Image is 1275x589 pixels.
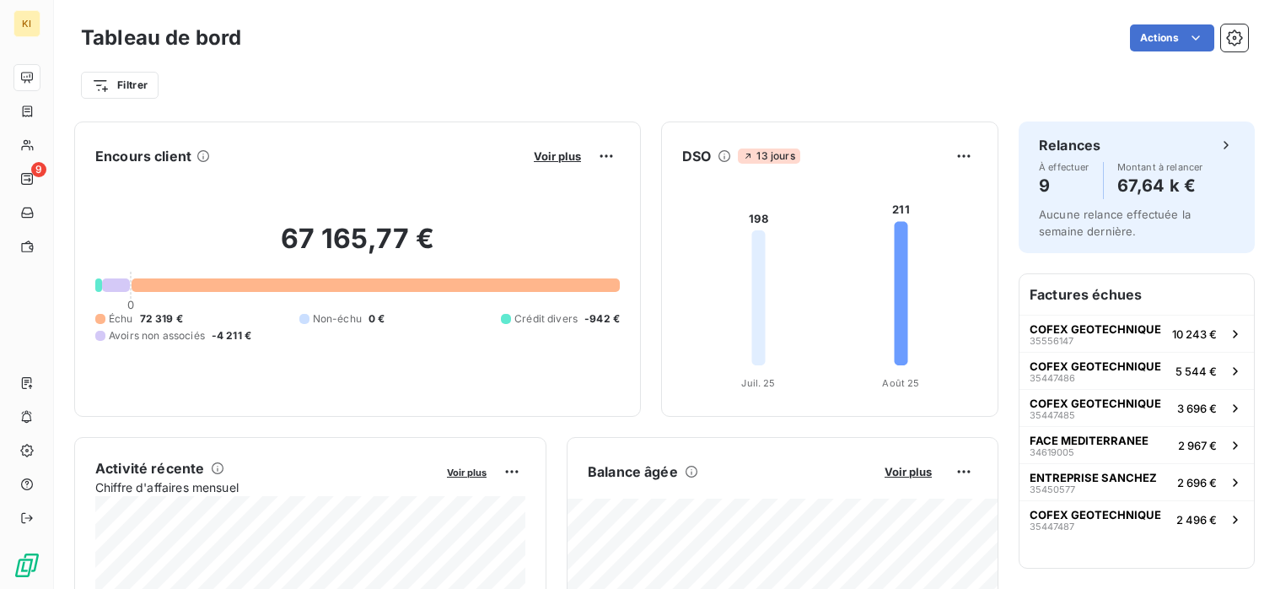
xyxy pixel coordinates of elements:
span: 2 496 € [1176,513,1217,527]
h6: Factures échues [1019,274,1254,315]
span: -942 € [584,311,620,327]
button: COFEX GEOTECHNIQUE354474865 544 € [1019,352,1254,389]
span: 0 [127,298,134,311]
h4: 67,64 k € [1117,172,1203,199]
h6: Activité récente [95,458,204,478]
span: 0 € [369,311,385,327]
span: COFEX GEOTECHNIQUE [1030,322,1161,336]
a: 9 [13,165,40,192]
span: Voir plus [447,467,487,478]
span: Avoirs non associés [109,328,205,343]
button: Voir plus [880,464,937,479]
span: 35447486 [1030,373,1075,383]
button: Actions [1130,24,1214,51]
span: 35447487 [1030,521,1074,532]
span: 10 243 € [1172,327,1217,341]
button: COFEX GEOTECHNIQUE3555614710 243 € [1019,315,1254,352]
span: Crédit divers [514,311,578,327]
tspan: Juil. 25 [741,377,775,389]
span: Non-échu [313,311,362,327]
img: Logo LeanPay [13,552,40,579]
span: Voir plus [885,465,932,478]
button: ENTREPRISE SANCHEZ354505772 696 € [1019,463,1254,500]
span: Montant à relancer [1117,162,1203,172]
button: COFEX GEOTECHNIQUE354474872 496 € [1019,500,1254,538]
h4: 9 [1039,172,1089,199]
span: COFEX GEOTECHNIQUE [1030,397,1161,410]
tspan: Août 25 [882,377,919,389]
span: 3 696 € [1177,402,1217,415]
h6: Balance âgée [588,462,678,482]
button: Voir plus [529,149,586,164]
span: À effectuer [1039,162,1089,172]
span: Voir plus [534,149,581,163]
button: Voir plus [442,464,492,479]
span: ENTREPRISE SANCHEZ [1030,471,1157,484]
span: 5 544 € [1175,365,1217,378]
h3: Tableau de bord [81,23,241,53]
span: 2 967 € [1178,439,1217,452]
span: 13 jours [738,149,799,164]
span: -4 211 € [212,328,251,343]
button: COFEX GEOTECHNIQUE354474853 696 € [1019,389,1254,426]
span: FACE MEDITERRANEE [1030,434,1149,447]
h2: 67 165,77 € [95,222,620,273]
button: FACE MEDITERRANEE346190052 967 € [1019,426,1254,463]
button: Filtrer [81,72,159,99]
span: 72 319 € [140,311,183,327]
span: COFEX GEOTECHNIQUE [1030,508,1161,521]
h6: Relances [1039,135,1100,155]
span: Chiffre d'affaires mensuel [95,478,435,496]
span: 35447485 [1030,410,1075,420]
span: 35556147 [1030,336,1073,346]
h6: DSO [682,146,711,166]
span: 34619005 [1030,447,1074,457]
span: 2 696 € [1177,476,1217,489]
span: Échu [109,311,133,327]
span: 35450577 [1030,484,1075,494]
span: COFEX GEOTECHNIQUE [1030,359,1161,373]
span: 9 [31,162,46,177]
h6: Encours client [95,146,191,166]
div: KI [13,10,40,37]
span: Aucune relance effectuée la semaine dernière. [1039,208,1191,238]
